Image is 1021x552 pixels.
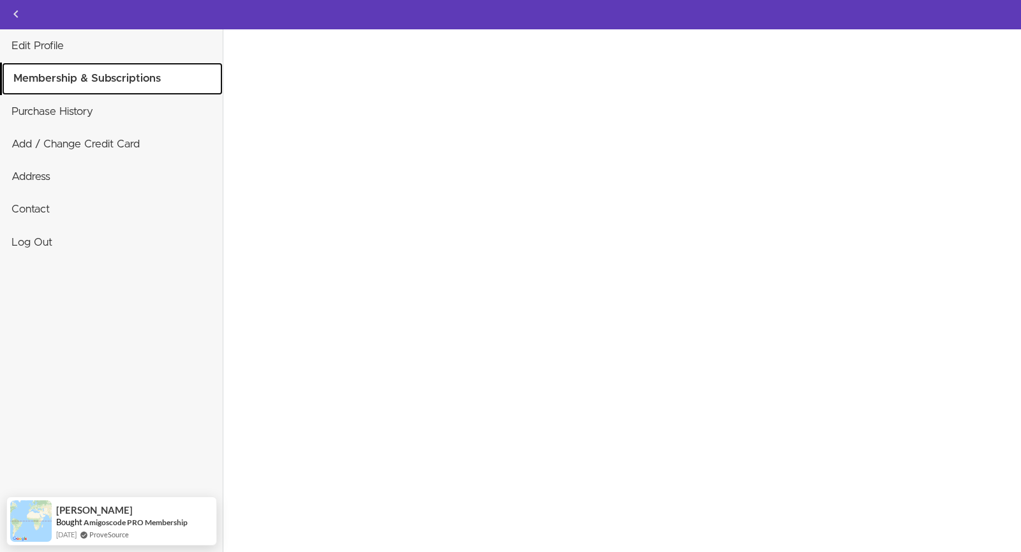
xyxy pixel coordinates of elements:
a: Membership & Subscriptions [2,63,223,94]
span: Bought [56,517,82,527]
svg: Back to courses [8,6,24,22]
a: Amigoscode PRO Membership [84,518,188,527]
span: [DATE] [56,529,77,540]
span: [PERSON_NAME] [56,505,133,516]
img: provesource social proof notification image [10,500,52,542]
a: ProveSource [89,529,129,540]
